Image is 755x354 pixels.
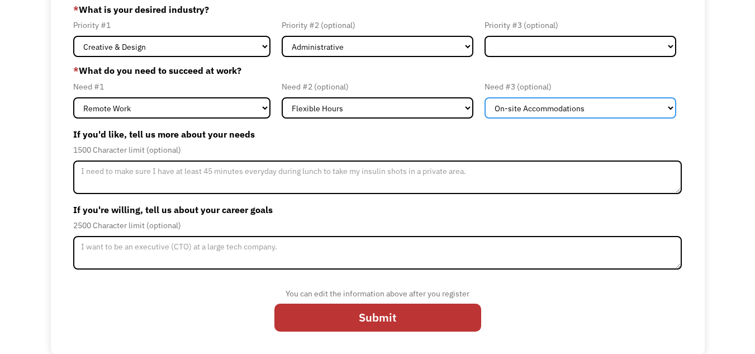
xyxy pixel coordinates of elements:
div: Priority #3 (optional) [485,18,676,32]
div: Priority #2 (optional) [282,18,473,32]
label: What is your desired industry? [73,1,682,18]
div: 2500 Character limit (optional) [73,219,682,232]
input: Submit [274,304,481,331]
label: If you're willing, tell us about your career goals [73,201,682,219]
div: Need #2 (optional) [282,80,473,93]
div: Need #1 [73,80,270,93]
div: Priority #1 [73,18,270,32]
div: You can edit the information above after you register [274,287,481,300]
div: Need #3 (optional) [485,80,676,93]
div: 1500 Character limit (optional) [73,143,682,157]
label: If you'd like, tell us more about your needs [73,125,682,143]
label: What do you need to succeed at work? [73,64,682,77]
